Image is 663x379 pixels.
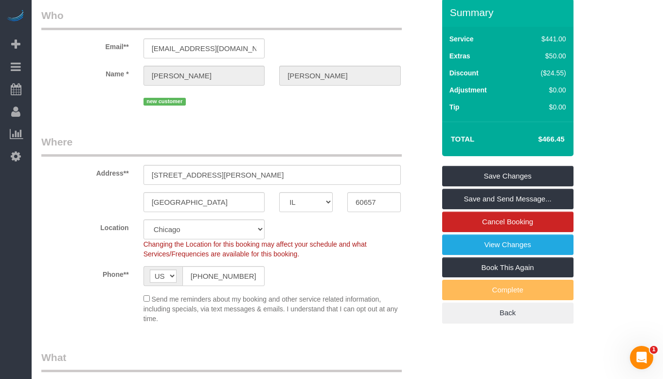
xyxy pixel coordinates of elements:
[442,303,573,323] a: Back
[6,10,25,23] img: Automaid Logo
[449,51,470,61] label: Extras
[442,166,573,186] a: Save Changes
[279,66,401,86] input: Last Name*
[41,350,402,372] legend: What
[41,135,402,157] legend: Where
[650,346,658,354] span: 1
[347,192,401,212] input: Zip Code**
[509,135,564,144] h4: $466.45
[442,189,573,209] a: Save and Send Message...
[442,212,573,232] a: Cancel Booking
[520,102,566,112] div: $0.00
[451,135,475,143] strong: Total
[520,34,566,44] div: $441.00
[143,98,186,106] span: new customer
[41,8,402,30] legend: Who
[34,66,136,79] label: Name *
[143,295,398,323] span: Send me reminders about my booking and other service related information, including specials, via...
[520,68,566,78] div: ($24.55)
[442,235,573,255] a: View Changes
[34,219,136,233] label: Location
[450,7,569,18] h3: Summary
[520,85,566,95] div: $0.00
[630,346,653,369] iframe: Intercom live chat
[449,85,487,95] label: Adjustment
[449,68,479,78] label: Discount
[143,66,265,86] input: First Name**
[143,240,367,258] span: Changing the Location for this booking may affect your schedule and what Services/Frequencies are...
[442,257,573,278] a: Book This Again
[520,51,566,61] div: $50.00
[449,102,460,112] label: Tip
[449,34,474,44] label: Service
